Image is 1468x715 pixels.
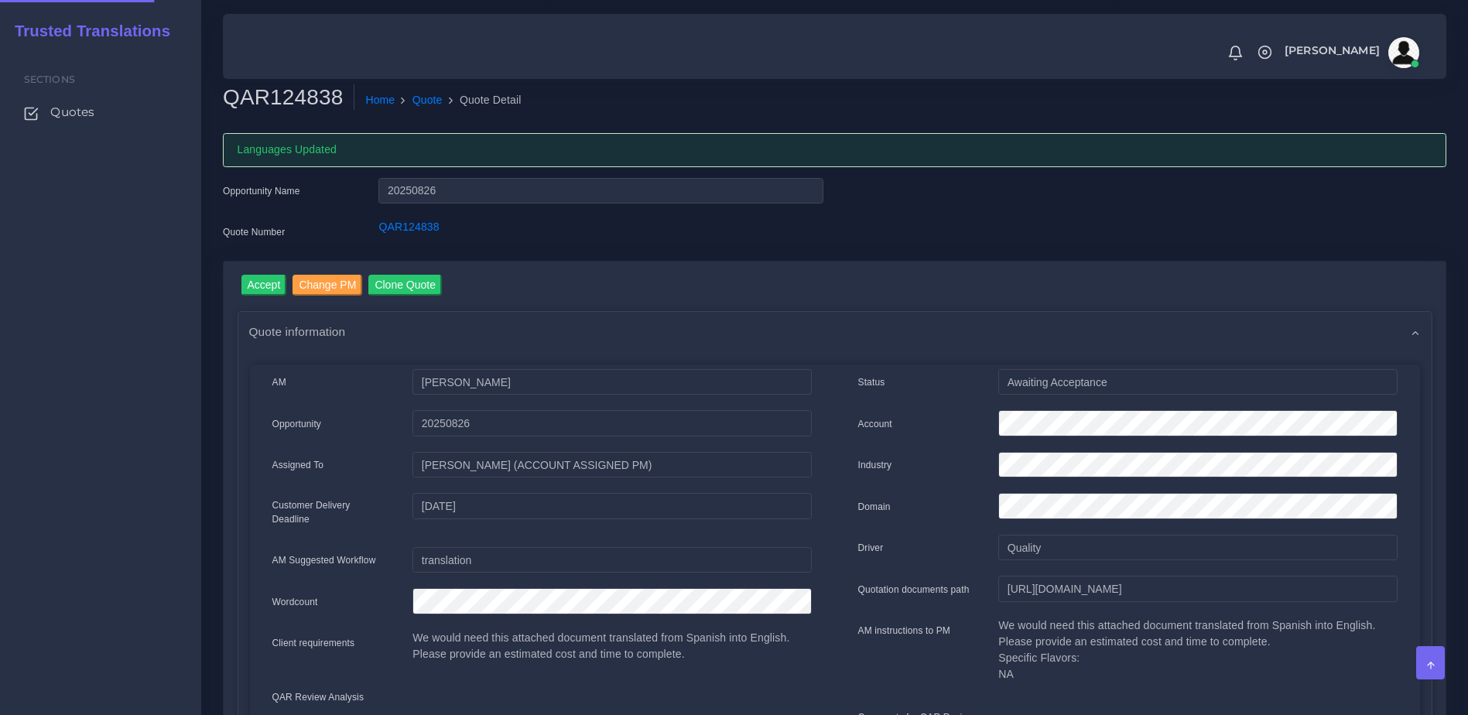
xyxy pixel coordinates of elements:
[858,458,892,472] label: Industry
[249,323,346,340] span: Quote information
[293,275,362,296] input: Change PM
[365,92,395,108] a: Home
[4,22,170,40] h2: Trusted Translations
[12,96,190,128] a: Quotes
[24,74,75,85] span: Sections
[412,452,811,478] input: pm
[223,84,354,111] h2: QAR124838
[4,19,170,44] a: Trusted Translations
[858,375,885,389] label: Status
[858,500,891,514] label: Domain
[272,375,286,389] label: AM
[412,92,443,108] a: Quote
[50,104,94,121] span: Quotes
[1388,37,1419,68] img: avatar
[238,312,1432,351] div: Quote information
[412,630,811,662] p: We would need this attached document translated from Spanish into English. Please provide an esti...
[223,184,300,198] label: Opportunity Name
[1277,37,1425,68] a: [PERSON_NAME]avatar
[443,92,522,108] li: Quote Detail
[272,498,390,526] label: Customer Delivery Deadline
[223,225,285,239] label: Quote Number
[858,417,892,431] label: Account
[272,690,364,704] label: QAR Review Analysis
[272,553,376,567] label: AM Suggested Workflow
[378,221,439,233] a: QAR124838
[272,595,318,609] label: Wordcount
[272,636,355,650] label: Client requirements
[858,583,970,597] label: Quotation documents path
[858,541,884,555] label: Driver
[998,617,1397,682] p: We would need this attached document translated from Spanish into English. Please provide an esti...
[223,133,1446,167] div: Languages Updated
[1285,45,1380,56] span: [PERSON_NAME]
[272,417,322,431] label: Opportunity
[241,275,287,296] input: Accept
[368,275,442,296] input: Clone Quote
[272,458,324,472] label: Assigned To
[858,624,951,638] label: AM instructions to PM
